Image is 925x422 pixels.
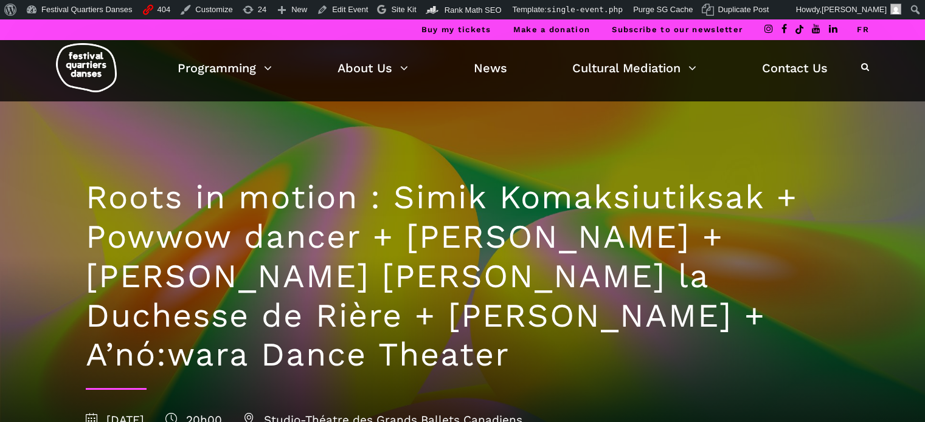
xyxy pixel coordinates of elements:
[338,58,408,78] a: About Us
[547,5,623,14] span: single-event.php
[822,5,887,14] span: [PERSON_NAME]
[572,58,696,78] a: Cultural Mediation
[178,58,272,78] a: Programming
[445,5,502,15] span: Rank Math SEO
[421,25,491,34] a: Buy my tickets
[86,178,840,375] h1: Roots in motion : Simik Komaksiutiksak + Powwow dancer + [PERSON_NAME] + [PERSON_NAME] [PERSON_NA...
[612,25,743,34] a: Subscribe to our newsletter
[857,25,869,34] a: FR
[762,58,828,78] a: Contact Us
[474,58,507,78] a: News
[391,5,416,14] span: Site Kit
[56,43,117,92] img: logo-fqd-med
[513,25,591,34] a: Make a donation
